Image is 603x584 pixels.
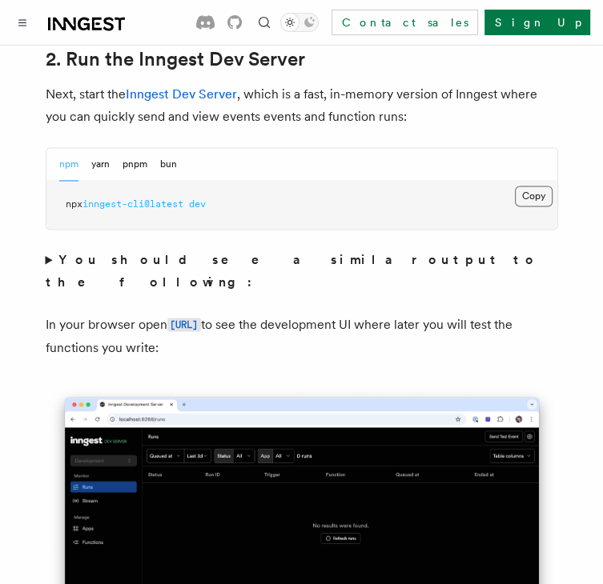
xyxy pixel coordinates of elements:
[167,316,201,331] a: [URL]
[167,318,201,331] code: [URL]
[91,148,110,181] button: yarn
[46,249,558,294] summary: You should see a similar output to the following:
[46,83,558,128] p: Next, start the , which is a fast, in-memory version of Inngest where you can quickly send and vi...
[66,198,82,210] span: npx
[189,198,206,210] span: dev
[123,148,147,181] button: pnpm
[59,148,78,181] button: npm
[126,86,237,102] a: Inngest Dev Server
[255,13,274,32] button: Find something...
[46,252,538,290] strong: You should see a similar output to the following:
[46,48,305,70] a: 2. Run the Inngest Dev Server
[82,198,183,210] span: inngest-cli@latest
[46,313,558,358] p: In your browser open to see the development UI where later you will test the functions you write:
[280,13,319,32] button: Toggle dark mode
[515,186,553,206] button: Copy
[484,10,590,35] a: Sign Up
[160,148,177,181] button: bun
[13,13,32,32] button: Toggle navigation
[332,10,478,35] a: Contact sales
